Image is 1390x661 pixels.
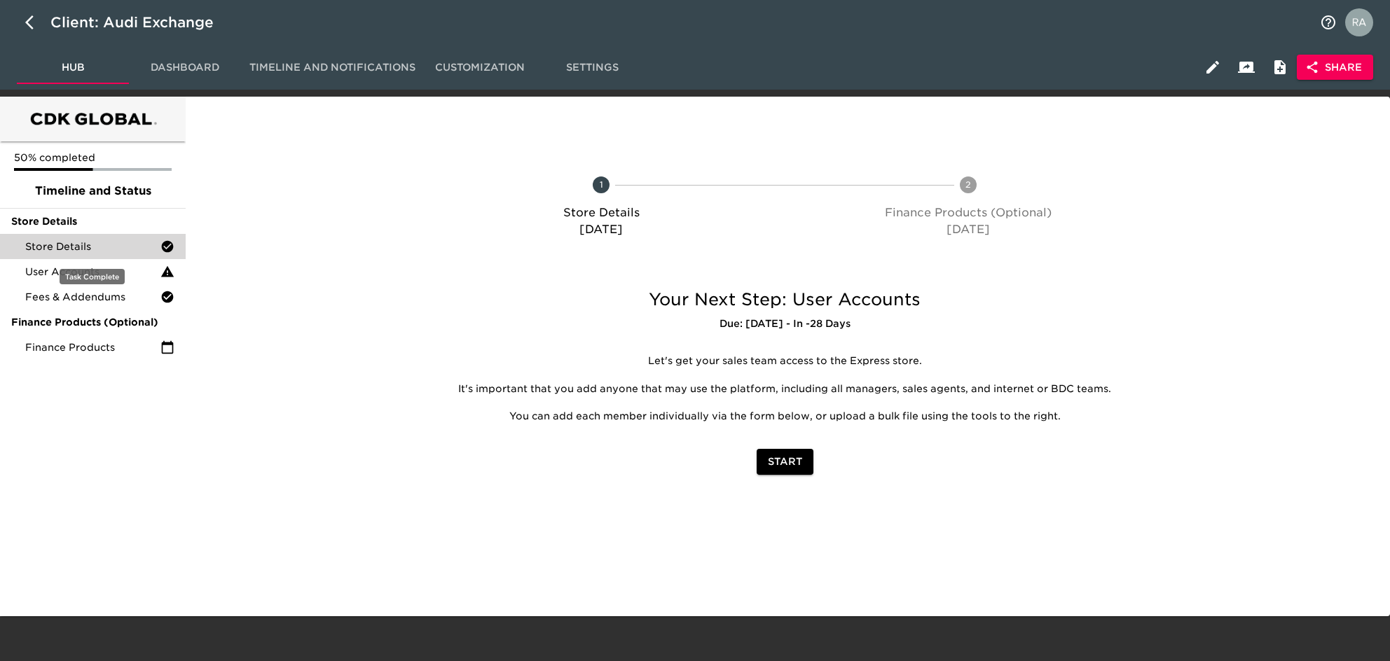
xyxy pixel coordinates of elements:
[790,204,1146,221] p: Finance Products (Optional)
[14,151,172,165] p: 50% completed
[1297,55,1373,81] button: Share
[411,410,1158,424] p: You can add each member individually via the form below, or upload a bulk file using the tools to...
[411,354,1158,368] p: Let's get your sales team access to the Express store.
[249,59,415,76] span: Timeline and Notifications
[25,340,160,354] span: Finance Products
[1230,50,1263,84] button: Client View
[11,214,174,228] span: Store Details
[50,11,233,34] div: Client: Audi Exchange
[757,449,813,475] button: Start
[11,315,174,329] span: Finance Products (Optional)
[137,59,233,76] span: Dashboard
[25,59,121,76] span: Hub
[423,204,779,221] p: Store Details
[600,179,603,190] text: 1
[11,183,174,200] span: Timeline and Status
[768,453,802,471] span: Start
[25,239,160,253] span: Store Details
[544,59,640,76] span: Settings
[25,290,160,304] span: Fees & Addendums
[401,288,1169,311] h5: Your Next Step: User Accounts
[1263,50,1297,84] button: Internal Notes and Comments
[25,265,160,279] span: User Accounts
[411,382,1158,396] p: It's important that you add anyone that may use the platform, including all managers, sales agent...
[1308,59,1362,76] span: Share
[1345,8,1373,36] img: Profile
[401,316,1169,332] h6: Due: [DATE] - In -28 Days
[1312,6,1345,39] button: notifications
[423,221,779,238] p: [DATE]
[790,221,1146,238] p: [DATE]
[965,179,971,190] text: 2
[1196,50,1230,84] button: Edit Hub
[432,59,528,76] span: Customization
